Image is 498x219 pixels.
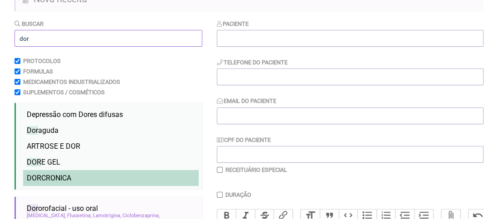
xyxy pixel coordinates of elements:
[27,158,60,166] span: E GEL
[27,126,38,135] span: Dor
[27,110,123,119] span: Depressão com Dores difusas
[67,213,92,219] span: Fluoxetina
[225,191,251,198] label: Duração
[93,213,121,219] span: Lamotrigina
[217,20,249,27] label: Paciente
[217,97,277,104] label: Email do Paciente
[23,89,105,96] label: Suplementos / Cosméticos
[27,126,59,135] span: aguda
[23,68,53,75] label: Formulas
[15,30,202,47] input: exemplo: emagrecimento, ansiedade
[27,174,71,182] span: CRONICA
[122,213,160,219] span: Ciclobenzaprina
[23,58,61,64] label: Protocolos
[27,142,80,151] span: ARTROSE E DOR
[15,20,44,27] label: Buscar
[217,59,288,66] label: Telefone do Paciente
[23,78,120,85] label: Medicamentos Industrializados
[27,213,66,219] span: [MEDICAL_DATA]
[27,204,98,213] span: orofacial - uso oral
[27,174,41,182] span: DOR
[27,204,38,213] span: Dor
[217,136,271,143] label: CPF do Paciente
[27,158,41,166] span: DOR
[225,166,287,173] label: Receituário Especial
